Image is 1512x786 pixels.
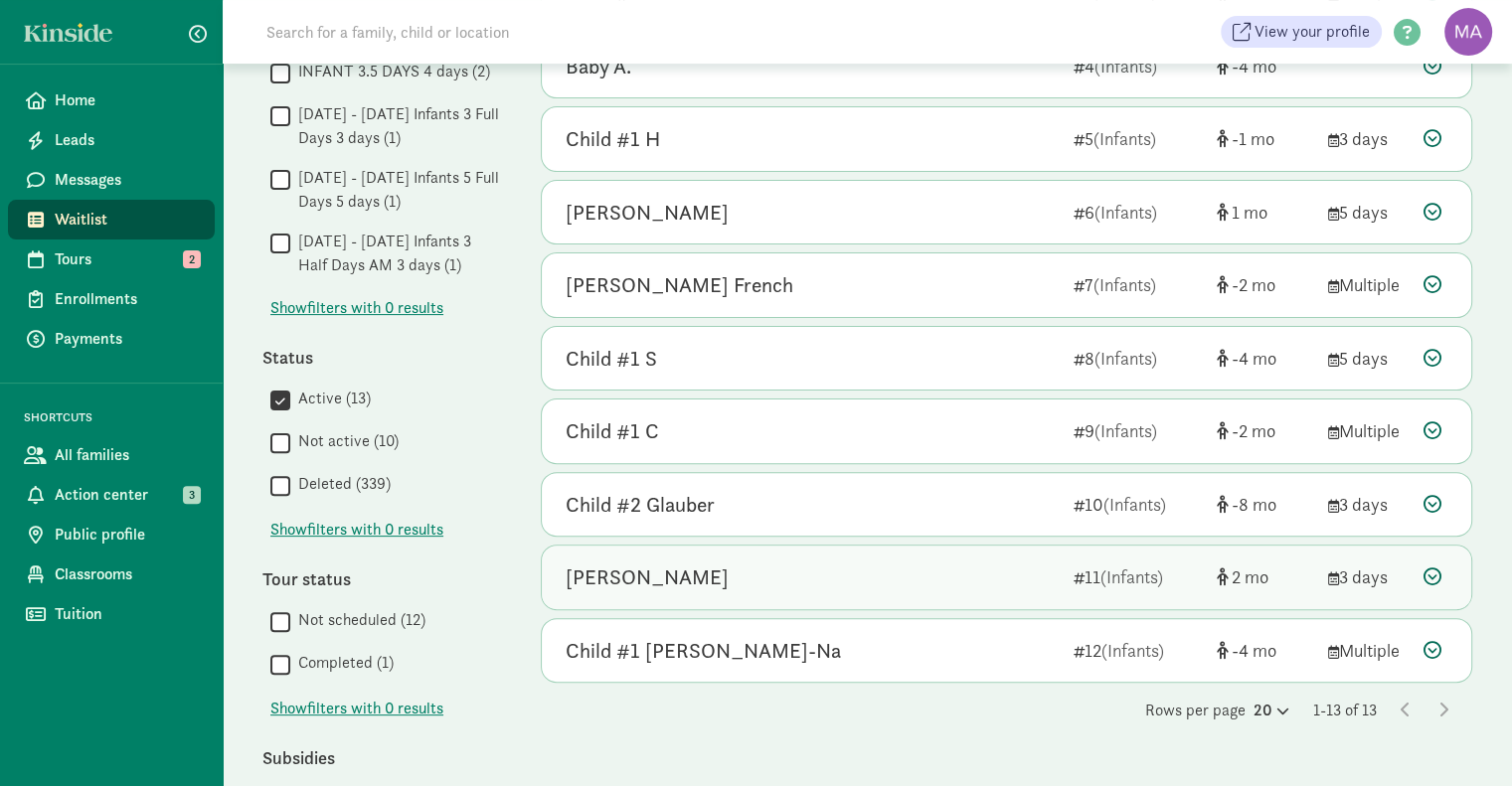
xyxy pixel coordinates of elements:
[270,296,443,320] button: Showfilters with 0 results
[1232,273,1275,296] span: -2
[290,166,501,214] label: [DATE] - [DATE] Infants 5 Full Days 5 days (1)
[1074,637,1201,664] div: 12
[1074,53,1201,79] div: 4
[270,697,443,720] span: Show filters with 0 results
[1074,491,1201,518] div: 10
[566,489,715,521] div: Child #2 Glauber
[262,744,501,771] div: Subsidies
[566,123,660,155] div: Child #1 H
[1328,491,1408,518] div: 3 days
[55,88,199,112] span: Home
[183,486,201,504] span: 3
[290,102,501,150] label: [DATE] - [DATE] Infants 3 Full Days 3 days (1)
[1217,417,1312,444] div: [object Object]
[55,128,199,152] span: Leads
[1328,637,1408,664] div: Multiple
[1074,345,1201,372] div: 8
[8,239,215,279] a: Tours 2
[566,269,793,301] div: Cooper French
[55,168,199,192] span: Messages
[566,635,841,667] div: Child #1 Marlow-Na
[262,565,501,592] div: Tour status
[1100,565,1163,588] span: (Infants)
[1232,639,1276,662] span: -4
[8,279,215,319] a: Enrollments
[55,247,199,271] span: Tours
[55,287,199,311] span: Enrollments
[1328,417,1408,444] div: Multiple
[1328,345,1408,372] div: 5 days
[270,697,443,720] button: Showfilters with 0 results
[55,483,199,507] span: Action center
[1232,493,1276,516] span: -8
[270,518,443,542] button: Showfilters with 0 results
[1101,639,1164,662] span: (Infants)
[1217,125,1312,152] div: [object Object]
[566,51,631,82] div: Baby A.
[1094,201,1157,224] span: (Infants)
[1232,55,1276,78] span: -4
[1328,125,1408,152] div: 3 days
[270,518,443,542] span: Show filters with 0 results
[1074,199,1201,226] div: 6
[1217,637,1312,664] div: [object Object]
[8,554,215,594] a: Classrooms
[566,197,729,229] div: Yezen Moher
[1093,127,1156,150] span: (Infants)
[541,699,1472,722] div: Rows per page 1-13 of 13
[55,602,199,626] span: Tuition
[1217,53,1312,79] div: [object Object]
[1074,271,1201,298] div: 7
[290,387,371,410] label: Active (13)
[290,230,501,277] label: [DATE] - [DATE] Infants 3 Half Days AM 3 days (1)
[566,343,657,375] div: Child #1 S
[1074,417,1201,444] div: 9
[1094,55,1157,78] span: (Infants)
[8,594,215,634] a: Tuition
[1232,347,1276,370] span: -4
[1232,419,1275,442] span: -2
[1254,699,1289,722] div: 20
[55,562,199,586] span: Classrooms
[1074,125,1201,152] div: 5
[1217,345,1312,372] div: [object Object]
[8,80,215,120] a: Home
[290,651,394,675] label: Completed (1)
[262,344,501,371] div: Status
[8,160,215,200] a: Messages
[8,319,215,359] a: Payments
[1328,199,1408,226] div: 5 days
[55,443,199,467] span: All families
[183,250,201,268] span: 2
[8,200,215,239] a: Waitlist
[1103,493,1166,516] span: (Infants)
[1217,271,1312,298] div: [object Object]
[1094,347,1157,370] span: (Infants)
[1232,201,1267,224] span: 1
[1221,16,1382,48] a: View your profile
[290,608,425,632] label: Not scheduled (12)
[1232,565,1268,588] span: 2
[8,435,215,475] a: All families
[566,561,729,593] div: Jones Michel
[1413,691,1512,786] iframe: Chat Widget
[55,208,199,232] span: Waitlist
[290,429,399,453] label: Not active (10)
[1217,199,1312,226] div: [object Object]
[1094,419,1157,442] span: (Infants)
[1232,127,1274,150] span: -1
[254,12,812,52] input: Search for a family, child or location
[1328,563,1408,590] div: 3 days
[1217,491,1312,518] div: [object Object]
[290,60,490,83] label: INFANT 3.5 DAYS 4 days (2)
[8,515,215,554] a: Public profile
[8,475,215,515] a: Action center 3
[270,296,443,320] span: Show filters with 0 results
[55,523,199,547] span: Public profile
[1074,563,1201,590] div: 11
[8,120,215,160] a: Leads
[566,415,659,447] div: Child #1 C
[1217,563,1312,590] div: [object Object]
[290,472,391,496] label: Deleted (339)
